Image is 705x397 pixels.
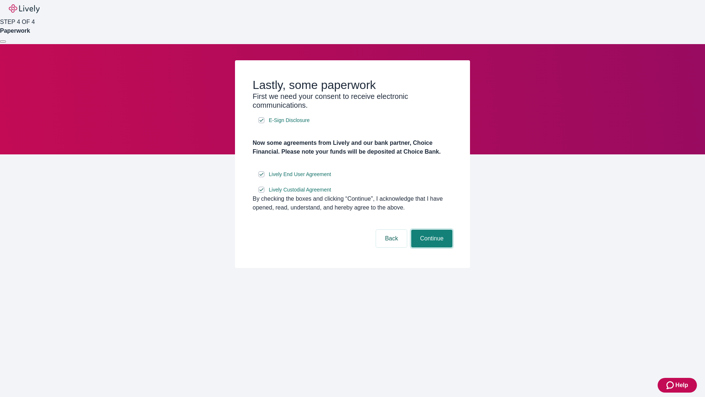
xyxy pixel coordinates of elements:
span: Help [675,381,688,390]
a: e-sign disclosure document [267,116,311,125]
a: e-sign disclosure document [267,170,333,179]
button: Zendesk support iconHelp [658,378,697,393]
h2: Lastly, some paperwork [253,78,452,92]
span: Lively Custodial Agreement [269,186,331,194]
h3: First we need your consent to receive electronic communications. [253,92,452,110]
img: Lively [9,4,40,13]
div: By checking the boxes and clicking “Continue", I acknowledge that I have opened, read, understand... [253,194,452,212]
svg: Zendesk support icon [666,381,675,390]
button: Continue [411,230,452,247]
span: E-Sign Disclosure [269,117,310,124]
button: Back [376,230,407,247]
span: Lively End User Agreement [269,171,331,178]
h4: Now some agreements from Lively and our bank partner, Choice Financial. Please note your funds wi... [253,139,452,156]
a: e-sign disclosure document [267,185,333,194]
